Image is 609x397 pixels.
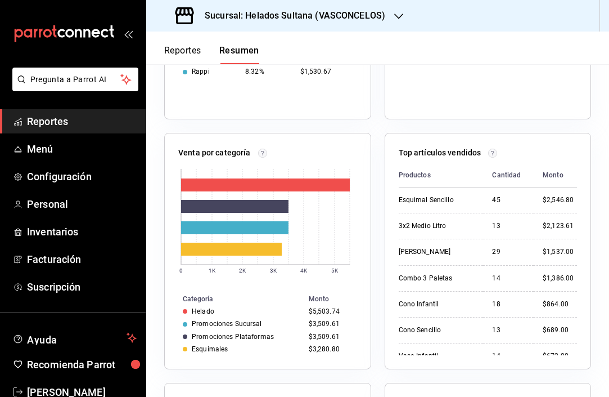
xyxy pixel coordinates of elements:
span: Personal [27,197,137,212]
span: Suscripción [27,279,137,295]
div: Cono Infantil [399,300,475,309]
div: 18 [492,300,525,309]
th: Monto [304,293,371,305]
div: 45 [492,195,525,205]
button: Pregunta a Parrot AI [12,68,138,91]
div: Esquimal Sencillo [399,195,475,205]
div: Promociones Sucursal [192,320,262,328]
div: $3,509.61 [309,320,353,328]
span: Recomienda Parrot [27,357,137,372]
text: 1K [209,267,216,274]
text: 2K [239,267,246,274]
div: Helado [192,307,214,315]
div: 13 [492,221,525,231]
text: 4K [300,267,308,274]
div: 14 [492,274,525,283]
span: Configuración [27,169,137,184]
div: 29 [492,247,525,257]
div: $672.00 [543,351,577,361]
div: 14 [492,351,525,361]
div: $2,546.80 [543,195,577,205]
div: $1,537.00 [543,247,577,257]
div: [PERSON_NAME] [399,247,475,257]
div: $3,280.80 [309,345,353,353]
span: Reportes [27,114,137,129]
th: Productos [399,163,484,188]
button: Reportes [164,45,201,64]
th: Categoría [165,293,304,305]
div: Promociones Plataformas [192,333,274,341]
span: Menú [27,141,137,157]
div: $689.00 [543,325,577,335]
div: Combo 3 Paletas [399,274,475,283]
div: 13 [492,325,525,335]
div: $5,503.74 [309,307,353,315]
div: Vaso Infantil [399,351,475,361]
div: $1,530.67 [300,68,353,75]
div: 3x2 Medio Litro [399,221,475,231]
text: 5K [331,267,339,274]
text: 0 [179,267,183,274]
p: Top artículos vendidos [399,147,481,159]
button: Resumen [219,45,259,64]
div: Rappi [192,68,210,75]
div: 8.32% [245,68,291,75]
a: Pregunta a Parrot AI [8,82,138,93]
span: Ayuda [27,331,122,345]
span: Inventarios [27,224,137,239]
th: Cantidad [483,163,534,188]
div: Cono Sencillo [399,325,475,335]
span: Facturación [27,252,137,267]
p: Venta por categoría [178,147,251,159]
div: Esquimales [192,345,228,353]
span: Pregunta a Parrot AI [30,74,121,86]
h3: Sucursal: Helados Sultana (VASCONCELOS) [196,9,385,23]
button: open_drawer_menu [124,29,133,38]
div: $864.00 [543,300,577,309]
text: 3K [270,267,277,274]
div: $1,386.00 [543,274,577,283]
div: $2,123.61 [543,221,577,231]
th: Monto [534,163,577,188]
div: navigation tabs [164,45,259,64]
div: $3,509.61 [309,333,353,341]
